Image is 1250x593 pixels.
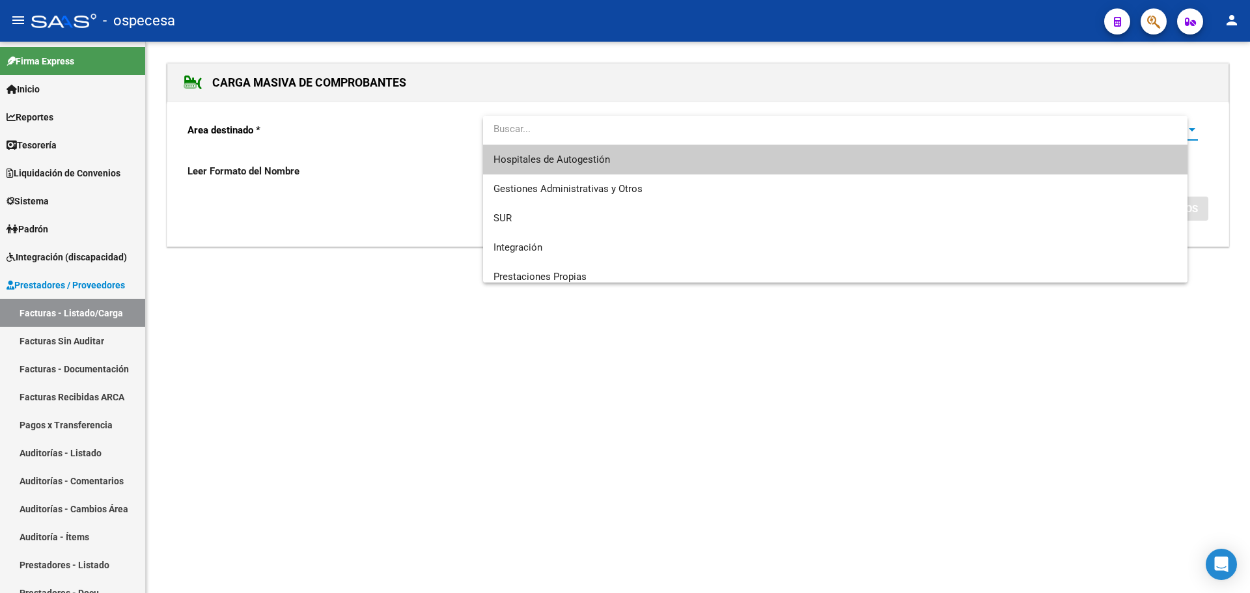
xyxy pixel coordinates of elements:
[493,183,643,195] span: Gestiones Administrativas y Otros
[493,212,512,224] span: SUR
[493,241,542,253] span: Integración
[1206,549,1237,580] div: Open Intercom Messenger
[493,271,587,283] span: Prestaciones Propias
[483,115,1187,144] input: dropdown search
[493,154,610,165] span: Hospitales de Autogestión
